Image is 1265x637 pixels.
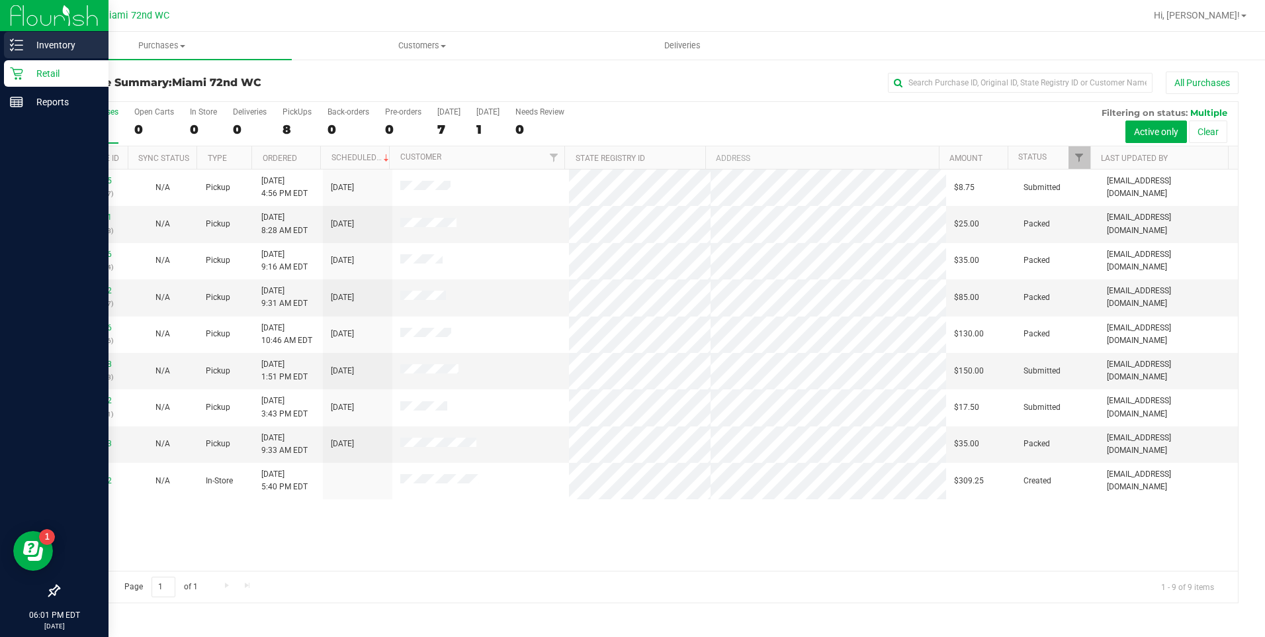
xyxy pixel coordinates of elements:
span: [DATE] [331,291,354,304]
a: Customer [400,152,441,162]
span: Pickup [206,401,230,414]
a: Amount [949,154,982,163]
span: [EMAIL_ADDRESS][DOMAIN_NAME] [1107,358,1230,383]
span: [DATE] [331,254,354,267]
span: [EMAIL_ADDRESS][DOMAIN_NAME] [1107,285,1230,310]
button: All Purchases [1166,72,1239,94]
div: 0 [233,122,267,137]
span: Page of 1 [113,577,208,597]
span: Packed [1024,254,1050,267]
div: 0 [327,122,369,137]
button: Active only [1125,121,1187,143]
span: Multiple [1190,107,1227,118]
button: N/A [155,365,170,377]
inline-svg: Inventory [10,38,23,52]
span: Miami 72nd WC [101,10,169,21]
span: [DATE] 8:28 AM EDT [261,211,308,236]
span: Not Applicable [155,366,170,375]
h3: Purchase Summary: [58,77,452,89]
span: [DATE] [331,365,354,377]
span: [DATE] 9:31 AM EDT [261,285,308,310]
span: [EMAIL_ADDRESS][DOMAIN_NAME] [1107,175,1230,200]
span: 1 - 9 of 9 items [1151,577,1225,597]
span: Filtering on status: [1102,107,1188,118]
span: [DATE] [331,401,354,414]
span: [DATE] 1:51 PM EDT [261,358,308,383]
span: Not Applicable [155,403,170,412]
a: Filter [1069,146,1090,169]
span: Not Applicable [155,329,170,338]
span: [DATE] 3:43 PM EDT [261,395,308,420]
p: Reports [23,94,103,110]
span: Packed [1024,291,1050,304]
span: [DATE] [331,181,354,194]
span: $25.00 [954,218,979,230]
span: [EMAIL_ADDRESS][DOMAIN_NAME] [1107,468,1230,493]
iframe: Resource center unread badge [39,529,55,545]
button: N/A [155,218,170,230]
a: Status [1018,152,1047,162]
span: Pickup [206,218,230,230]
span: [DATE] [331,438,354,450]
span: Packed [1024,328,1050,340]
button: N/A [155,291,170,304]
div: Needs Review [515,107,564,117]
span: [DATE] 9:16 AM EDT [261,248,308,273]
span: [DATE] 5:40 PM EDT [261,468,308,493]
div: Back-orders [327,107,369,117]
div: 1 [476,122,500,137]
span: Not Applicable [155,439,170,448]
span: Packed [1024,218,1050,230]
span: Pickup [206,254,230,267]
a: Customers [292,32,552,60]
iframe: Resource center [13,531,53,571]
inline-svg: Reports [10,95,23,109]
div: PickUps [283,107,312,117]
p: Retail [23,66,103,81]
span: [EMAIL_ADDRESS][DOMAIN_NAME] [1107,322,1230,347]
span: $130.00 [954,328,984,340]
p: [DATE] [6,621,103,631]
div: Deliveries [233,107,267,117]
span: $17.50 [954,401,979,414]
span: Submitted [1024,365,1061,377]
span: [EMAIL_ADDRESS][DOMAIN_NAME] [1107,248,1230,273]
span: [DATE] 4:56 PM EDT [261,175,308,200]
span: $8.75 [954,181,975,194]
span: [DATE] 9:33 AM EDT [261,432,308,457]
span: Not Applicable [155,293,170,302]
span: [EMAIL_ADDRESS][DOMAIN_NAME] [1107,432,1230,457]
a: Scheduled [331,153,392,162]
div: 0 [515,122,564,137]
button: N/A [155,254,170,267]
span: In-Store [206,475,233,487]
a: Purchases [32,32,292,60]
th: Address [705,146,939,170]
span: Pickup [206,181,230,194]
button: N/A [155,475,170,487]
span: Submitted [1024,401,1061,414]
a: Deliveries [552,32,812,60]
span: Pickup [206,328,230,340]
button: N/A [155,401,170,414]
a: Last Updated By [1101,154,1168,163]
a: State Registry ID [576,154,645,163]
a: Sync Status [138,154,189,163]
div: Open Carts [134,107,174,117]
input: Search Purchase ID, Original ID, State Registry ID or Customer Name... [888,73,1153,93]
inline-svg: Retail [10,67,23,80]
button: N/A [155,328,170,340]
span: Hi, [PERSON_NAME]! [1154,10,1240,21]
span: $85.00 [954,291,979,304]
button: N/A [155,181,170,194]
span: $309.25 [954,475,984,487]
button: Clear [1189,121,1227,143]
a: Ordered [263,154,297,163]
div: 0 [385,122,421,137]
span: Packed [1024,438,1050,450]
span: Submitted [1024,181,1061,194]
span: $35.00 [954,254,979,267]
div: Pre-orders [385,107,421,117]
div: [DATE] [476,107,500,117]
